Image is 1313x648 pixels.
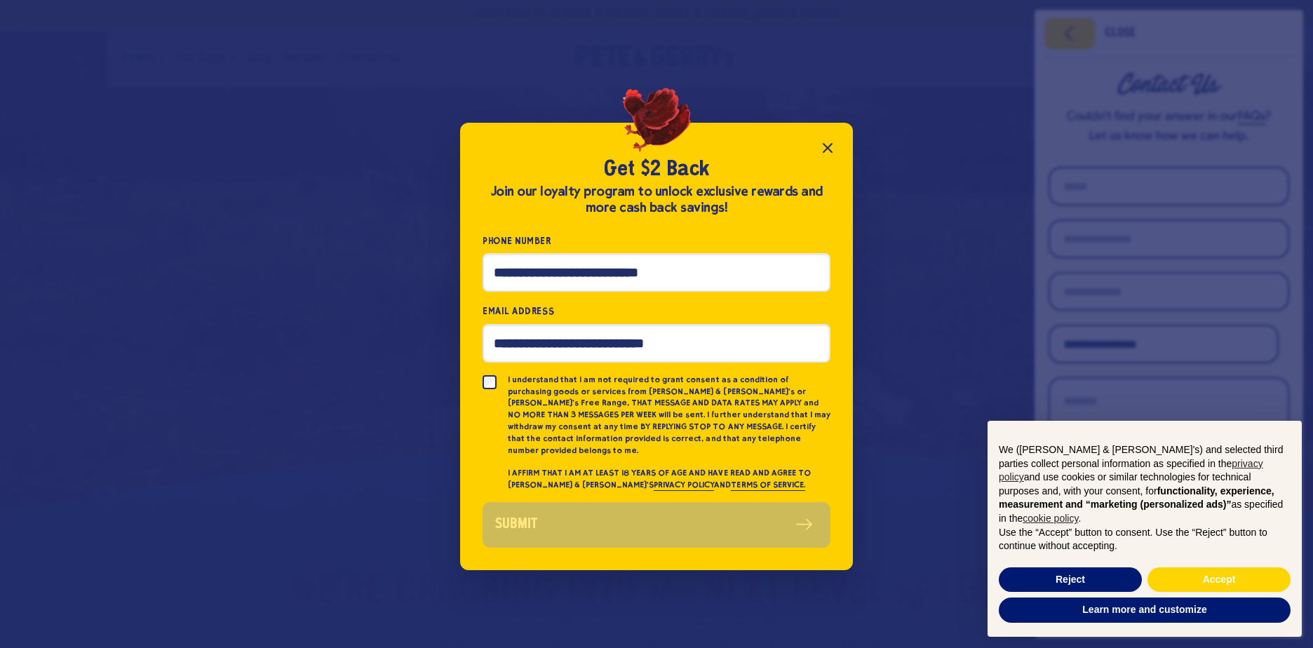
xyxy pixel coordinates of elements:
[999,526,1291,553] p: Use the “Accept” button to consent. Use the “Reject” button to continue without accepting.
[654,480,714,491] a: PRIVACY POLICY
[976,410,1313,648] div: Notice
[508,467,830,491] p: I AFFIRM THAT I AM AT LEAST 18 YEARS OF AGE AND HAVE READ AND AGREE TO [PERSON_NAME] & [PERSON_NA...
[483,303,830,319] label: Email Address
[999,598,1291,623] button: Learn more and customize
[999,443,1291,526] p: We ([PERSON_NAME] & [PERSON_NAME]'s) and selected third parties collect personal information as s...
[1023,513,1078,524] a: cookie policy
[483,375,497,389] input: I understand that I am not required to grant consent as a condition of purchasing goods or servic...
[483,156,830,183] h2: Get $2 Back
[483,184,830,216] div: Join our loyalty program to unlock exclusive rewards and more cash back savings!
[999,567,1142,593] button: Reject
[731,480,804,491] a: TERMS OF SERVICE.
[483,233,830,249] label: Phone Number
[814,134,842,162] button: Close popup
[508,374,830,457] p: I understand that I am not required to grant consent as a condition of purchasing goods or servic...
[1147,567,1291,593] button: Accept
[483,502,830,548] button: Submit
